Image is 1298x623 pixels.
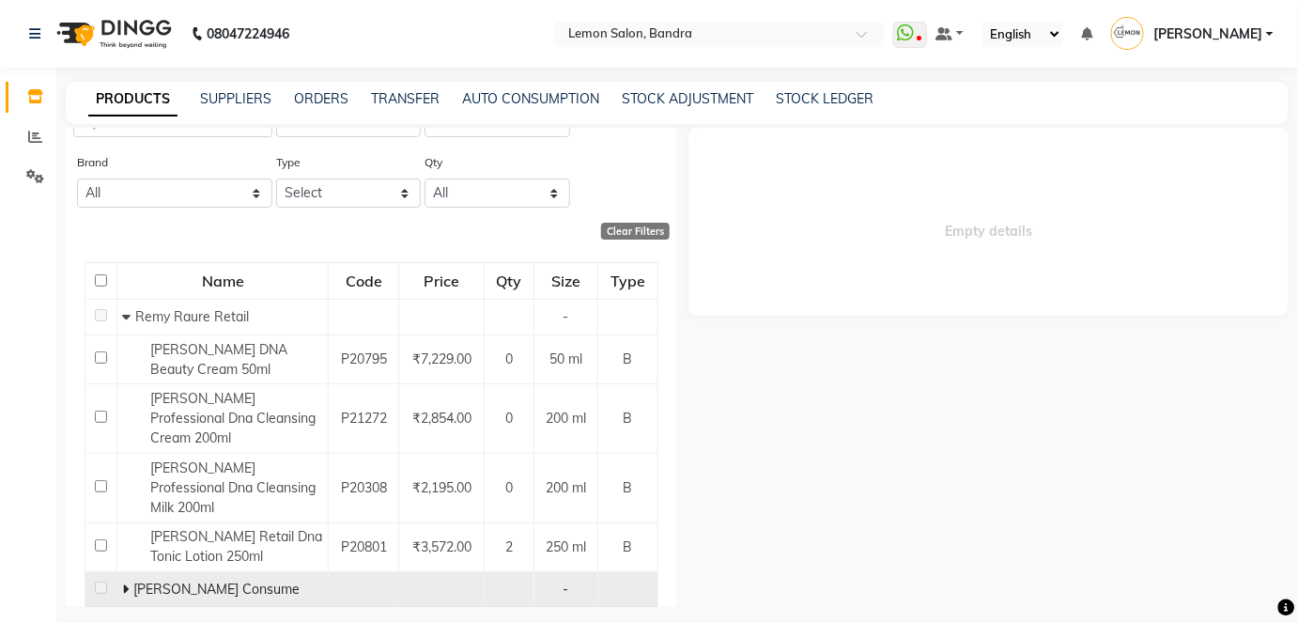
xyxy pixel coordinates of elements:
[341,410,387,427] span: P21272
[276,154,301,171] label: Type
[776,90,873,107] a: STOCK LEDGER
[150,390,316,446] span: [PERSON_NAME] Professional Dna Cleansing Cream 200ml
[546,410,586,427] span: 200 ml
[505,538,513,555] span: 2
[200,90,271,107] a: SUPPLIERS
[601,223,670,240] div: Clear Filters
[624,479,633,496] span: B
[150,341,287,378] span: [PERSON_NAME] DNA Beauty Cream 50ml
[549,350,582,367] span: 50 ml
[122,581,133,598] span: Expand Row
[505,350,513,367] span: 0
[462,90,599,107] a: AUTO CONSUMPTION
[207,8,289,60] b: 08047224946
[133,581,300,598] span: [PERSON_NAME] Consume
[546,538,586,555] span: 250 ml
[505,479,513,496] span: 0
[122,308,135,325] span: Collapse Row
[48,8,177,60] img: logo
[563,581,568,598] span: -
[341,479,387,496] span: P20308
[412,479,471,496] span: ₹2,195.00
[371,90,440,107] a: TRANSFER
[624,350,633,367] span: B
[341,350,387,367] span: P20795
[1111,17,1144,50] img: Aquib Khan
[150,528,322,565] span: [PERSON_NAME] Retail Dna Tonic Lotion 250ml
[412,538,471,555] span: ₹3,572.00
[135,308,249,325] span: Remy Raure Retail
[486,264,532,298] div: Qty
[624,538,633,555] span: B
[505,410,513,427] span: 0
[88,83,178,117] a: PRODUCTS
[1153,24,1262,44] span: [PERSON_NAME]
[400,264,483,298] div: Price
[425,154,442,171] label: Qty
[412,350,471,367] span: ₹7,229.00
[341,538,387,555] span: P20801
[294,90,348,107] a: ORDERS
[118,264,327,298] div: Name
[77,154,108,171] label: Brand
[622,90,753,107] a: STOCK ADJUSTMENT
[624,410,633,427] span: B
[330,264,397,298] div: Code
[546,479,586,496] span: 200 ml
[563,308,568,325] span: -
[535,264,596,298] div: Size
[150,459,316,516] span: [PERSON_NAME] Professional Dna Cleansing Milk 200ml
[599,264,657,298] div: Type
[688,128,1289,316] span: Empty details
[412,410,471,427] span: ₹2,854.00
